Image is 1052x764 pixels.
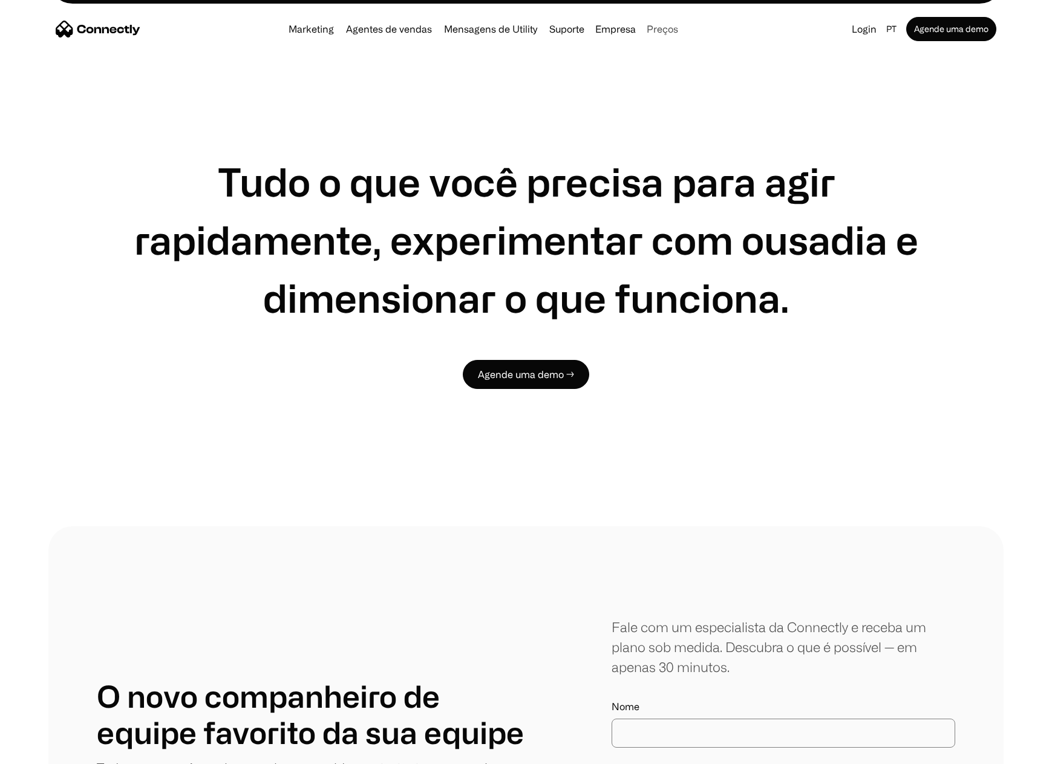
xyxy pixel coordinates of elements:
[847,21,881,38] a: Login
[97,152,955,327] h1: Tudo o que você precisa para agir rapidamente, experimentar com ousadia e dimensionar o que funci...
[612,617,955,677] div: Fale com um especialista da Connectly e receba um plano sob medida. Descubra o que é possível — e...
[97,678,526,751] h1: O novo companheiro de equipe favorito da sua equipe
[592,21,639,38] div: Empresa
[341,24,437,34] a: Agentes de vendas
[881,21,904,38] div: pt
[642,24,683,34] a: Preços
[24,743,73,760] ul: Language list
[439,24,542,34] a: Mensagens de Utility
[284,24,339,34] a: Marketing
[544,24,589,34] a: Suporte
[612,701,955,713] label: Nome
[886,21,897,38] div: pt
[12,742,73,760] aside: Language selected: Português (Brasil)
[595,21,636,38] div: Empresa
[906,17,996,41] a: Agende uma demo
[56,20,140,38] a: home
[463,360,589,389] a: Agende uma demo →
